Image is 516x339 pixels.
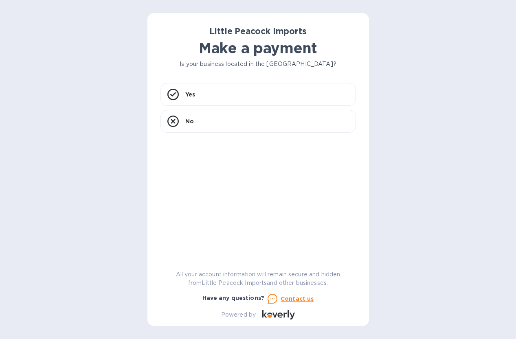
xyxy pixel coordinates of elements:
[281,295,314,302] u: Contact us
[160,39,356,57] h1: Make a payment
[160,270,356,287] p: All your account information will remain secure and hidden from Little Peacock Imports and other ...
[185,90,195,98] p: Yes
[185,117,194,125] p: No
[202,295,265,301] b: Have any questions?
[221,311,256,319] p: Powered by
[160,60,356,68] p: Is your business located in the [GEOGRAPHIC_DATA]?
[209,26,306,36] b: Little Peacock Imports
